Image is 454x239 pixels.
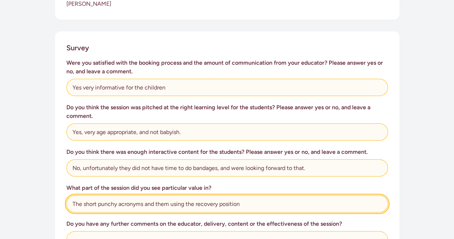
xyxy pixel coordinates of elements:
[66,148,388,156] h3: Do you think there was enough interactive content for the students? Please answer yes or no, and ...
[66,43,89,53] h2: Survey
[66,184,388,192] h3: What part of the session did you see particular value in?
[66,59,388,76] h3: Were you satisfied with the booking process and the amount of communication from your educator? P...
[66,220,388,228] h3: Do you have any further comments on the educator, delivery, content or the effectiveness of the s...
[66,103,388,120] h3: Do you think the session was pitched at the right learning level for the students? Please answer ...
